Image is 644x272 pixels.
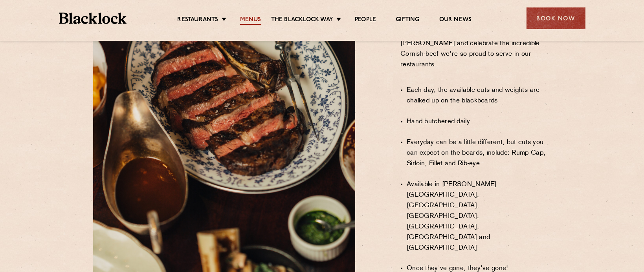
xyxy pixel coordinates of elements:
[355,16,376,25] a: People
[396,16,419,25] a: Gifting
[178,16,218,25] a: Restaurants
[407,179,551,254] li: Available in [PERSON_NAME][GEOGRAPHIC_DATA], [GEOGRAPHIC_DATA], [GEOGRAPHIC_DATA], [GEOGRAPHIC_DA...
[59,13,127,24] img: BL_Textured_Logo-footer-cropped.svg
[407,85,551,106] li: Each day, the available cuts and weights are chalked up on the blackboards
[439,16,472,25] a: Our News
[407,137,551,169] li: Everyday can be a little different, but cuts you can expect on the boards, include: Rump Cap, Sir...
[407,117,551,127] li: Hand butchered daily
[271,16,333,25] a: The Blacklock Way
[527,7,585,29] div: Book Now
[240,16,261,25] a: Menus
